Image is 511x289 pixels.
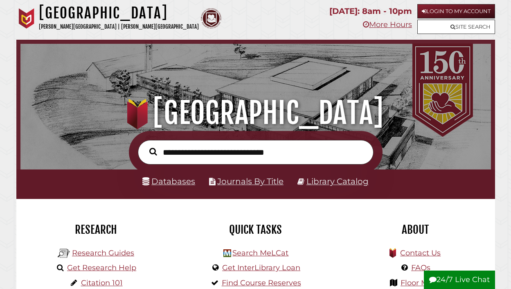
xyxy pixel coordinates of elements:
[342,223,489,237] h2: About
[142,176,195,186] a: Databases
[81,278,123,287] a: Citation 101
[232,248,288,257] a: Search MeLCat
[400,248,441,257] a: Contact Us
[145,146,161,158] button: Search
[363,20,412,29] a: More Hours
[39,22,199,32] p: [PERSON_NAME][GEOGRAPHIC_DATA] | [PERSON_NAME][GEOGRAPHIC_DATA]
[401,278,441,287] a: Floor Maps
[223,249,231,257] img: Hekman Library Logo
[306,176,369,186] a: Library Catalog
[417,4,495,18] a: Login to My Account
[222,263,300,272] a: Get InterLibrary Loan
[149,147,157,156] i: Search
[23,223,170,237] h2: Research
[67,263,136,272] a: Get Research Help
[39,4,199,22] h1: [GEOGRAPHIC_DATA]
[201,8,221,29] img: Calvin Theological Seminary
[182,223,329,237] h2: Quick Tasks
[28,95,483,131] h1: [GEOGRAPHIC_DATA]
[72,248,134,257] a: Research Guides
[417,20,495,34] a: Site Search
[16,8,37,29] img: Calvin University
[217,176,284,186] a: Journals By Title
[329,4,412,18] p: [DATE]: 8am - 10pm
[411,263,430,272] a: FAQs
[58,247,70,260] img: Hekman Library Logo
[222,278,301,287] a: Find Course Reserves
